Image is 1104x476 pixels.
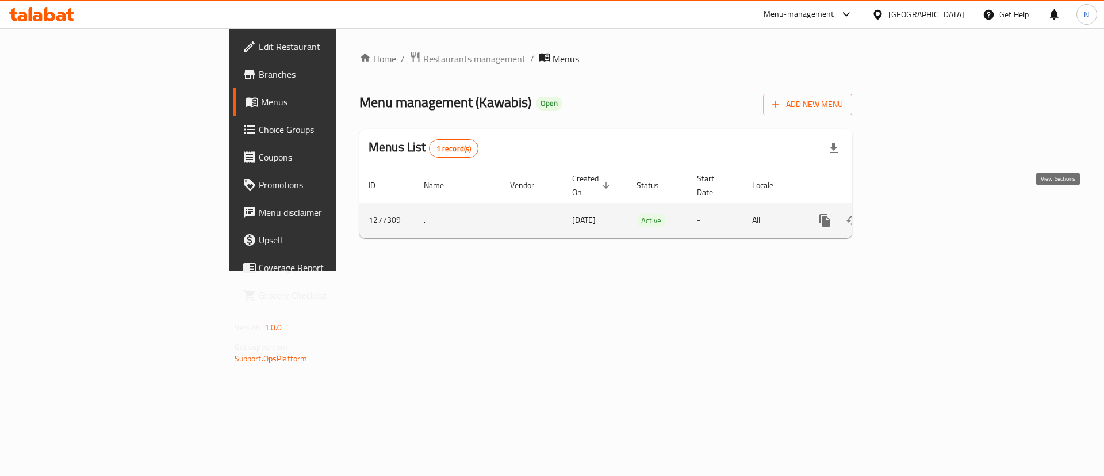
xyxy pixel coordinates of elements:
span: [DATE] [572,212,596,227]
span: Menus [553,52,579,66]
span: Get support on: [235,340,287,355]
div: Open [536,97,562,111]
span: Upsell [259,233,404,247]
span: Grocery Checklist [259,288,404,302]
span: Branches [259,67,404,81]
span: Name [424,178,459,192]
button: Change Status [839,207,867,234]
span: Coupons [259,150,404,164]
div: Menu-management [764,7,834,21]
button: Add New Menu [763,94,852,115]
span: Active [637,214,666,227]
table: enhanced table [359,168,931,238]
td: All [743,203,802,238]
a: Choice Groups [233,116,413,143]
span: Status [637,178,674,192]
span: Open [536,98,562,108]
a: Upsell [233,226,413,254]
a: Grocery Checklist [233,281,413,309]
span: Menus [261,95,404,109]
a: Menus [233,88,413,116]
div: Export file [820,135,848,162]
a: Edit Restaurant [233,33,413,60]
span: Created On [572,172,614,199]
span: ID [369,178,390,192]
li: / [530,52,534,66]
span: Locale [752,178,788,192]
span: Restaurants management [423,52,526,66]
span: Edit Restaurant [259,40,404,54]
span: Version: [235,320,263,335]
th: Actions [802,168,931,203]
div: Total records count [429,139,479,158]
span: 1 record(s) [430,143,478,154]
a: Menu disclaimer [233,199,413,226]
a: Branches [233,60,413,88]
button: more [811,207,839,234]
span: 1.0.0 [264,320,282,335]
td: - [688,203,743,238]
a: Restaurants management [409,51,526,66]
span: Choice Groups [259,123,404,136]
span: Add New Menu [772,97,843,112]
a: Promotions [233,171,413,199]
td: . [415,203,501,238]
a: Coverage Report [233,254,413,281]
div: [GEOGRAPHIC_DATA] [888,8,964,21]
span: N [1084,8,1089,21]
span: Coverage Report [259,261,404,275]
div: Active [637,214,666,227]
span: Menu disclaimer [259,205,404,219]
span: Menu management ( Kawabis ) [359,89,531,115]
a: Coupons [233,143,413,171]
span: Vendor [510,178,549,192]
h2: Menus List [369,139,478,158]
nav: breadcrumb [359,51,852,66]
span: Start Date [697,172,729,199]
span: Promotions [259,178,404,192]
a: Support.OpsPlatform [235,351,308,366]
